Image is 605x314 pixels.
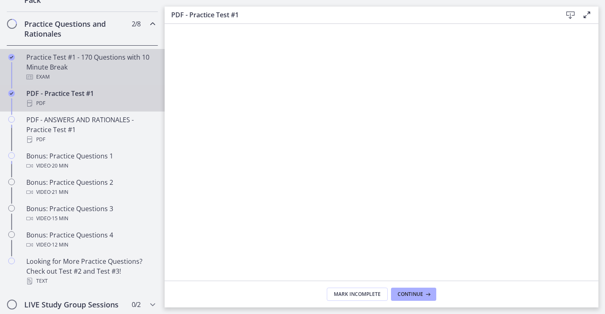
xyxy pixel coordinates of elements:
[26,214,155,223] div: Video
[26,204,155,223] div: Bonus: Practice Questions 3
[391,288,436,301] button: Continue
[132,19,140,29] span: 2 / 8
[26,72,155,82] div: Exam
[132,300,140,309] span: 0 / 2
[26,52,155,82] div: Practice Test #1 - 170 Questions with 10 Minute Break
[51,240,68,250] span: · 12 min
[26,115,155,144] div: PDF - ANSWERS AND RATIONALES - Practice Test #1
[26,177,155,197] div: Bonus: Practice Questions 2
[171,10,549,20] h3: PDF - Practice Test #1
[26,161,155,171] div: Video
[8,90,15,97] i: Completed
[26,230,155,250] div: Bonus: Practice Questions 4
[24,300,125,309] h2: LIVE Study Group Sessions
[26,187,155,197] div: Video
[8,54,15,60] i: Completed
[398,291,423,298] span: Continue
[26,98,155,108] div: PDF
[51,187,68,197] span: · 21 min
[24,19,125,39] h2: Practice Questions and Rationales
[26,151,155,171] div: Bonus: Practice Questions 1
[51,161,68,171] span: · 20 min
[334,291,381,298] span: Mark Incomplete
[327,288,388,301] button: Mark Incomplete
[51,214,68,223] span: · 15 min
[26,135,155,144] div: PDF
[26,256,155,286] div: Looking for More Practice Questions? Check out Test #2 and Test #3!
[26,88,155,108] div: PDF - Practice Test #1
[26,276,155,286] div: Text
[26,240,155,250] div: Video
